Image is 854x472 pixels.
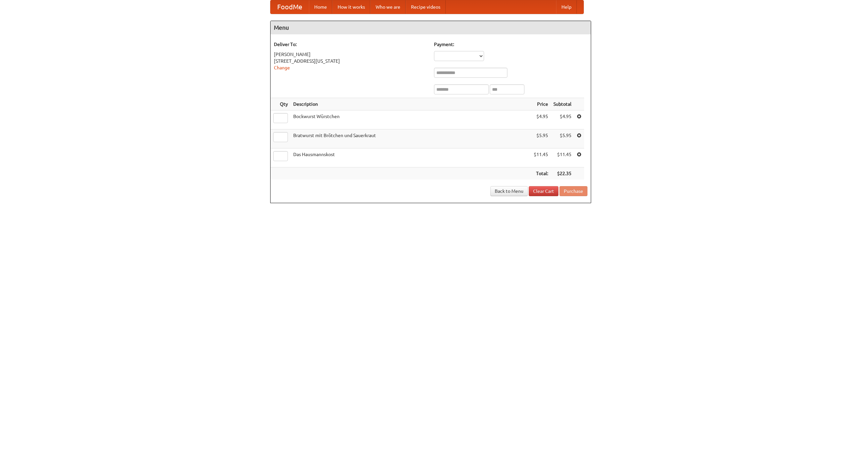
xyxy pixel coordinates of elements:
[274,58,427,64] div: [STREET_ADDRESS][US_STATE]
[370,0,406,14] a: Who we are
[274,65,290,70] a: Change
[559,186,587,196] button: Purchase
[274,41,427,48] h5: Deliver To:
[291,148,531,167] td: Das Hausmannskost
[309,0,332,14] a: Home
[406,0,446,14] a: Recipe videos
[551,148,574,167] td: $11.45
[291,110,531,129] td: Bockwurst Würstchen
[551,98,574,110] th: Subtotal
[271,98,291,110] th: Qty
[291,98,531,110] th: Description
[529,186,558,196] a: Clear Cart
[531,148,551,167] td: $11.45
[271,0,309,14] a: FoodMe
[551,167,574,180] th: $22.35
[551,110,574,129] td: $4.95
[531,129,551,148] td: $5.95
[531,98,551,110] th: Price
[531,110,551,129] td: $4.95
[551,129,574,148] td: $5.95
[531,167,551,180] th: Total:
[490,186,528,196] a: Back to Menu
[556,0,577,14] a: Help
[271,21,591,34] h4: Menu
[291,129,531,148] td: Bratwurst mit Brötchen und Sauerkraut
[274,51,427,58] div: [PERSON_NAME]
[332,0,370,14] a: How it works
[434,41,587,48] h5: Payment:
